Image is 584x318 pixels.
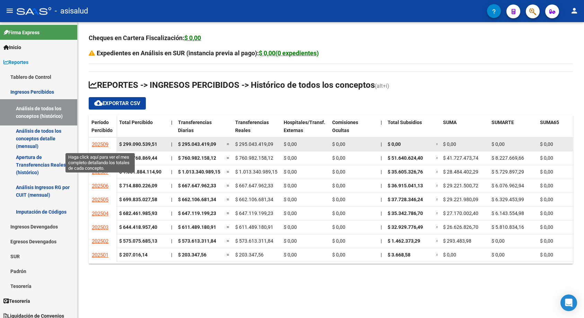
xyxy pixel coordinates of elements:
span: $ 0,00 [332,197,345,202]
span: $ 26.626.826,70 [443,224,478,230]
span: $ 667.647.962,33 [178,183,216,188]
datatable-header-cell: Hospitales/Transf. Externas [281,115,329,144]
span: = [227,252,229,258]
span: Transferencias Reales [235,120,269,133]
span: $ 293.483,98 [443,238,471,244]
span: = [227,224,229,230]
span: $ 203.347,56 [235,252,264,258]
span: $ 0,00 [284,211,297,216]
span: = [436,141,439,147]
span: $ 0,00 [388,141,401,147]
span: = [227,141,229,147]
span: $ 0,00 [332,238,345,244]
span: $ 573.613.311,84 [235,238,273,244]
span: | [171,224,172,230]
span: $ 647.119.199,23 [235,211,273,216]
span: $ 0,00 [332,183,345,188]
span: $ 1.013.340.989,15 [178,169,220,175]
span: 202509 [92,141,108,148]
span: $ 667.647.962,33 [235,183,273,188]
span: $ 29.221.500,72 [443,183,478,188]
strong: $ 815.768.869,44 [119,155,157,161]
span: $ 41.727.473,74 [443,155,478,161]
span: $ 0,00 [284,197,297,202]
span: | [171,141,172,147]
span: $ 37.728.346,24 [388,197,423,202]
strong: Expedientes en Análisis en SUR (instancia previa al pago): [97,49,319,57]
span: $ 1.013.340.989,15 [235,169,277,175]
span: | [381,183,382,188]
mat-icon: person [570,7,578,15]
span: $ 27.170.002,40 [443,211,478,216]
span: $ 0,00 [492,141,505,147]
span: $ 0,00 [332,169,345,175]
span: 202502 [92,238,108,244]
span: | [171,120,172,125]
span: = [436,224,439,230]
span: SUMA65 [540,120,559,125]
span: = [436,211,439,216]
span: | [171,252,172,258]
span: = [227,197,229,202]
span: $ 5.729.897,29 [492,169,524,175]
strong: $ 644.418.957,40 [119,224,157,230]
span: $ 35.605.326,76 [388,169,423,175]
span: $ 0,00 [284,252,297,258]
span: $ 0,00 [332,155,345,161]
span: Firma Express [3,29,39,36]
datatable-header-cell: | [168,115,175,144]
span: = [227,169,229,175]
span: $ 3.668,58 [388,252,410,258]
span: $ 0,00 [540,238,553,244]
span: | [381,211,382,216]
datatable-header-cell: Total Subsidios [385,115,433,144]
span: | [381,169,382,175]
span: $ 0,00 [540,211,553,216]
button: Exportar CSV [89,97,146,110]
div: $ 0,00 [184,33,201,43]
span: $ 8.227.669,66 [492,155,524,161]
span: $ 0,00 [332,141,345,147]
span: $ 0,00 [284,238,297,244]
span: | [381,252,382,258]
span: | [381,120,382,125]
span: | [171,238,172,244]
span: = [436,252,439,258]
span: | [171,169,172,175]
span: | [381,197,382,202]
strong: Cheques en Cartera Fiscalización: [89,34,201,41]
span: = [436,238,439,244]
span: $ 611.489.180,91 [235,224,273,230]
span: = [227,238,229,244]
span: Tesorería [3,297,30,305]
span: $ 611.489.180,91 [178,224,216,230]
span: $ 35.342.786,70 [388,211,423,216]
span: $ 0,00 [540,252,553,258]
span: $ 6.143.554,98 [492,211,524,216]
span: $ 51.640.624,40 [388,155,423,161]
span: $ 760.982.158,12 [178,155,216,161]
strong: $ 575.075.685,13 [119,238,157,244]
datatable-header-cell: | [378,115,385,144]
span: $ 0,00 [540,141,553,147]
span: $ 0,00 [332,211,345,216]
span: $ 573.613.311,84 [178,238,216,244]
datatable-header-cell: Período Percibido [89,115,116,144]
span: | [381,141,382,147]
span: = [436,197,439,202]
span: Total Percibido [119,120,153,125]
span: $ 662.106.681,34 [235,197,273,202]
span: $ 6.076.962,94 [492,183,524,188]
span: | [381,238,382,244]
span: $ 0,00 [540,155,553,161]
span: | [381,155,382,161]
span: $ 0,00 [284,155,297,161]
span: 202507 [92,169,108,175]
datatable-header-cell: Comisiones Ocultas [329,115,378,144]
span: $ 0,00 [540,197,553,202]
span: $ 0,00 [443,252,456,258]
span: $ 295.043.419,09 [178,141,216,147]
span: Reportes [3,58,28,66]
span: Inicio [3,44,21,51]
span: $ 0,00 [284,169,297,175]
